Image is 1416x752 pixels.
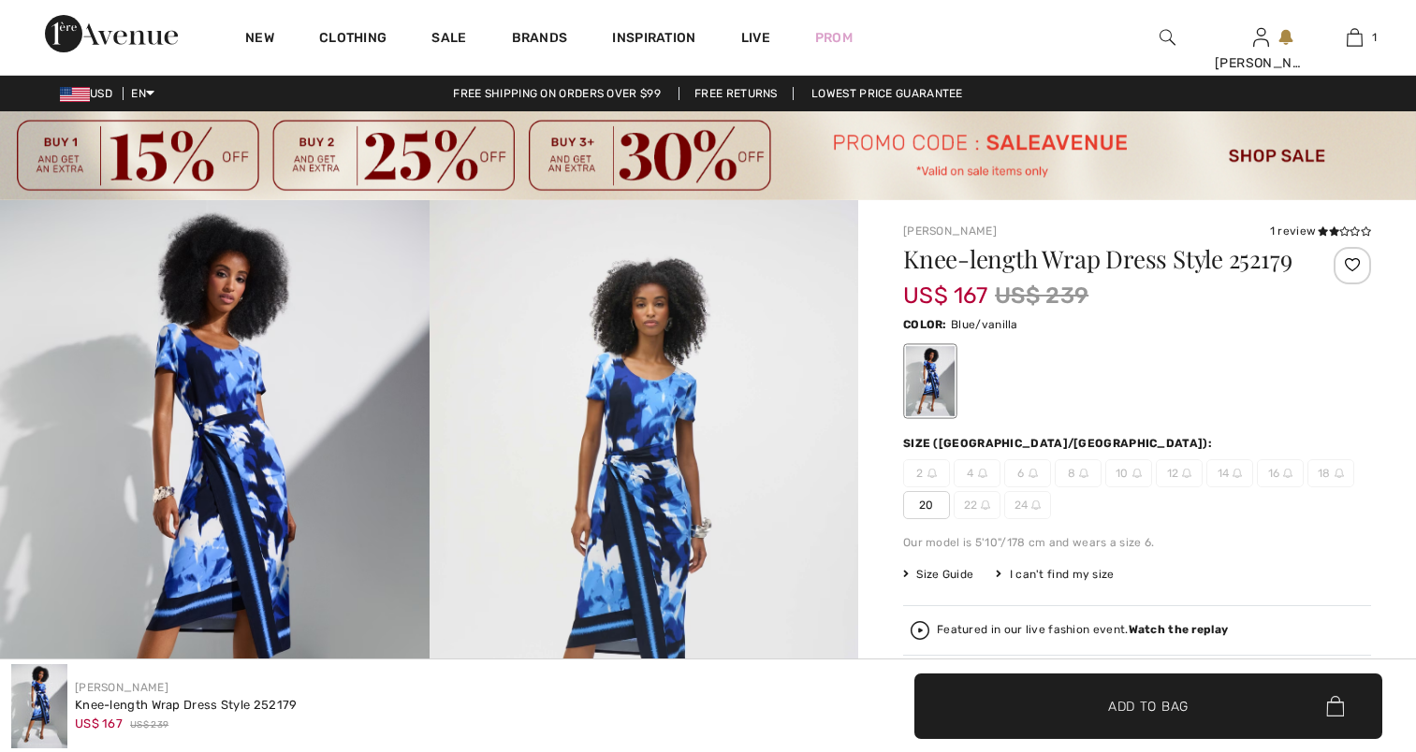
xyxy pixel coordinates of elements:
img: ring-m.svg [1029,469,1038,478]
span: USD [60,87,120,100]
div: [PERSON_NAME] [1215,53,1307,73]
a: Sign In [1253,28,1269,46]
span: 4 [954,459,1000,487]
img: Watch the replay [911,621,929,640]
div: Knee-length Wrap Dress Style 252179 [75,696,298,715]
img: US Dollar [60,87,90,102]
span: 1 [1372,29,1377,46]
a: Free shipping on orders over $99 [438,87,676,100]
span: 22 [954,491,1000,519]
img: ring-m.svg [981,500,990,510]
span: US$ 167 [903,264,987,309]
span: Blue/vanilla [951,318,1018,331]
img: ring-m.svg [1079,469,1088,478]
img: ring-m.svg [978,469,987,478]
div: Featured in our live fashion event. [937,624,1228,636]
span: 18 [1307,459,1354,487]
span: 20 [903,491,950,519]
img: ring-m.svg [1182,469,1191,478]
a: Brands [512,30,568,50]
span: 16 [1257,459,1304,487]
span: US$ 167 [75,716,123,730]
span: Add to Bag [1108,696,1189,716]
span: 6 [1004,459,1051,487]
div: I can't find my size [996,566,1114,583]
button: Add to Bag [914,673,1382,739]
img: Bag.svg [1326,696,1344,716]
a: Live [741,28,770,48]
a: 1 [1308,26,1400,49]
img: Knee-Length Wrap Dress Style 252179 [11,664,67,748]
img: 1ère Avenue [45,15,178,52]
a: [PERSON_NAME] [903,224,997,238]
span: US$ 239 [995,279,1088,312]
img: ring-m.svg [1335,469,1344,478]
img: ring-m.svg [927,469,937,478]
a: New [245,30,274,50]
a: Sale [431,30,466,50]
span: EN [131,87,154,100]
div: Size ([GEOGRAPHIC_DATA]/[GEOGRAPHIC_DATA]): [903,435,1216,452]
span: 24 [1004,491,1051,519]
a: Free Returns [679,87,794,100]
a: Prom [815,28,853,48]
a: Lowest Price Guarantee [796,87,978,100]
a: Clothing [319,30,387,50]
img: ring-m.svg [1283,469,1292,478]
span: 12 [1156,459,1203,487]
img: ring-m.svg [1132,469,1142,478]
strong: Watch the replay [1129,623,1229,636]
span: 8 [1055,459,1102,487]
img: ring-m.svg [1233,469,1242,478]
a: [PERSON_NAME] [75,681,168,694]
span: 10 [1105,459,1152,487]
img: ring-m.svg [1031,500,1041,510]
span: 14 [1206,459,1253,487]
img: My Info [1253,26,1269,49]
span: 2 [903,459,950,487]
h1: Knee-length Wrap Dress Style 252179 [903,247,1293,271]
img: search the website [1160,26,1175,49]
span: US$ 239 [130,718,168,732]
span: Size Guide [903,566,973,583]
div: Blue/vanilla [906,346,955,416]
div: 1 review [1270,223,1371,239]
img: My Bag [1347,26,1363,49]
span: Inspiration [612,30,695,50]
span: Color: [903,318,947,331]
div: Our model is 5'10"/178 cm and wears a size 6. [903,534,1371,551]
